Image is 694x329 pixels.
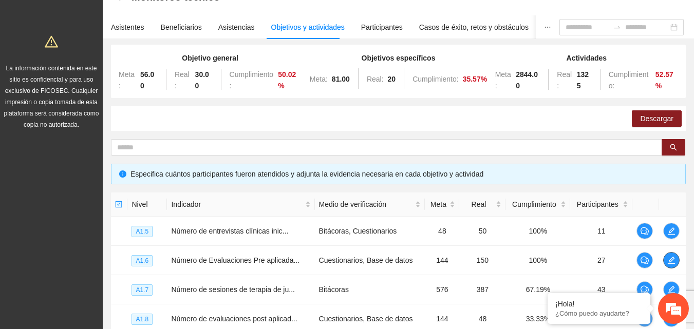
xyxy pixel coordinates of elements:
strong: Objetivos específicos [362,54,436,62]
th: Medio de verificación [315,192,425,217]
strong: 81.00 [332,75,350,83]
th: Real [459,192,505,217]
strong: 52.57 % [655,70,673,90]
span: Cumplimiento: [412,75,458,83]
strong: 2844.00 [516,70,538,90]
span: edit [664,227,679,235]
button: comment [636,252,653,268]
th: Indicador [167,192,314,217]
span: Descargar [640,113,673,124]
span: Cumplimiento: [230,70,274,90]
span: Número de entrevistas clínicas inic... [171,227,288,235]
span: Real: [175,70,190,90]
button: search [662,139,685,156]
th: Meta [425,192,459,217]
strong: Actividades [567,54,607,62]
span: Medio de verificación [319,199,414,210]
th: Cumplimiento [505,192,570,217]
div: Minimizar ventana de chat en vivo [168,5,193,30]
strong: 1325 [577,70,589,90]
span: Número de Evaluaciones Pre aplicada... [171,256,299,264]
th: Participantes [570,192,632,217]
p: ¿Cómo puedo ayudarte? [555,309,643,317]
div: Beneficiarios [161,22,202,33]
button: Descargar [632,110,682,127]
th: Nivel [127,192,167,217]
td: 576 [425,275,459,304]
span: ellipsis [544,24,551,31]
span: Estamos en línea. [60,107,142,210]
span: Indicador [171,199,303,210]
td: Bitácoras, Cuestionarios [315,217,425,246]
span: Meta: [310,75,328,83]
strong: 20 [388,75,396,83]
span: Real [463,199,494,210]
span: Meta: [495,70,511,90]
button: edit [663,252,680,268]
span: edit [664,285,679,294]
td: 48 [425,217,459,246]
span: info-circle [119,170,126,178]
div: Chatee con nosotros ahora [53,52,173,66]
td: 387 [459,275,505,304]
span: edit [664,256,679,264]
span: A1.5 [132,226,153,237]
span: Participantes [574,199,621,210]
span: check-square [115,201,122,208]
td: 67.19% [505,275,570,304]
span: search [670,144,677,152]
span: Meta: [119,70,135,90]
button: edit [663,281,680,298]
span: swap-right [613,23,621,31]
span: Meta [429,199,447,210]
span: Número de evaluaciones post aplicad... [171,315,297,323]
div: Asistentes [111,22,144,33]
td: 100% [505,217,570,246]
button: comment [636,281,653,298]
textarea: Escriba su mensaje y pulse “Intro” [5,220,196,256]
td: Bitácoras [315,275,425,304]
td: 50 [459,217,505,246]
span: Cumplimiento: [609,70,649,90]
strong: 30.00 [195,70,209,90]
strong: Objetivo general [182,54,238,62]
td: 27 [570,246,632,275]
button: edit [663,223,680,239]
span: A1.7 [132,284,153,296]
div: ¡Hola! [555,300,643,308]
span: Real: [557,70,572,90]
td: 43 [570,275,632,304]
div: Casos de éxito, retos y obstáculos [419,22,529,33]
button: comment [636,223,653,239]
span: Cumplimiento [510,199,558,210]
strong: 56.00 [140,70,154,90]
span: A1.6 [132,255,153,266]
td: 144 [425,246,459,275]
td: Cuestionarios, Base de datos [315,246,425,275]
div: Participantes [361,22,403,33]
div: Objetivos y actividades [271,22,345,33]
div: Especifica cuántos participantes fueron atendidos y adjunta la evidencia necesaria en cada objeti... [130,168,678,180]
span: warning [45,35,58,48]
span: Real: [367,75,384,83]
strong: 35.57 % [463,75,487,83]
span: La información contenida en este sitio es confidencial y para uso exclusivo de FICOSEC. Cualquier... [4,65,99,128]
button: ellipsis [536,15,559,39]
span: to [613,23,621,31]
span: Número de sesiones de terapia de ju... [171,285,294,294]
td: 150 [459,246,505,275]
span: A1.8 [132,314,153,325]
td: 100% [505,246,570,275]
div: Asistencias [218,22,255,33]
td: 11 [570,217,632,246]
strong: 50.02 % [278,70,296,90]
